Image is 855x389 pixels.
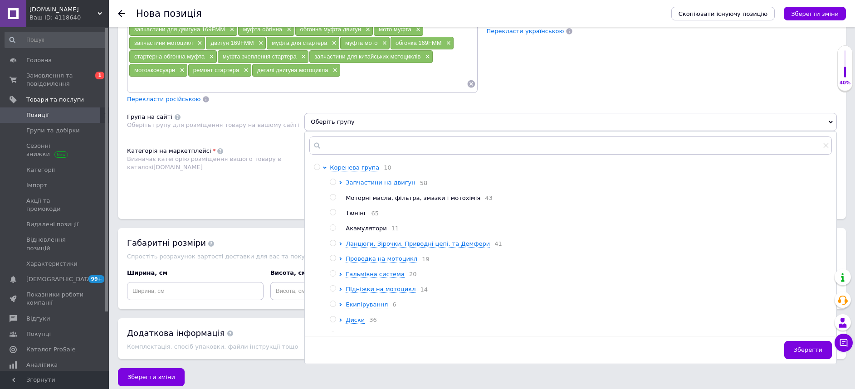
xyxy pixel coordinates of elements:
[29,5,98,14] span: Dok.Promo
[134,67,175,73] span: мотоаксесуари
[363,26,371,34] span: ×
[794,346,822,353] span: Зберегти
[127,147,211,155] div: Категорія на маркетплейсі
[423,53,430,61] span: ×
[256,39,264,47] span: ×
[835,334,853,352] button: Чат з покупцем
[118,368,185,386] button: Зберегти зміни
[127,269,167,276] span: Ширина, см
[330,164,379,171] span: Коренева група
[127,96,200,102] span: Перекласти російською
[9,9,273,95] body: Редактор, E098AC16-2760-4430-9706-7BDCCE8161BC
[379,164,391,171] span: 10
[284,26,292,34] span: ×
[127,282,264,300] input: Ширина, см
[480,194,493,201] span: 43
[26,330,51,338] span: Покупці
[784,7,846,20] button: Зберегти зміни
[415,286,428,293] span: 14
[127,343,760,350] div: Комплектація, спосіб упаковки, файли інструкції тощо
[331,67,338,74] span: ×
[414,26,421,34] span: ×
[346,179,415,186] span: Запчастини на двигун
[838,80,852,86] div: 40%
[270,269,307,276] span: Висота, см
[118,10,125,17] div: Повернутися назад
[177,67,185,74] span: ×
[791,10,839,17] i: Зберегти зміни
[346,209,366,216] span: Тюнінг
[26,111,49,119] span: Позиції
[26,96,84,104] span: Товари та послуги
[27,24,254,34] p: Тип двигуна: 169FMM
[346,240,490,247] span: Ланцюги, Зірочки, Приводні цепі, та Демфери
[134,53,205,60] span: стартерна обгонна муфта
[127,122,299,128] span: Оберіть групу для розміщення товару на вашому сайті
[26,315,50,323] span: Відгуки
[346,301,388,308] span: Екипірування
[405,271,417,277] span: 20
[241,67,249,74] span: ×
[300,26,361,33] span: обгонна муфта двигун
[490,240,502,247] span: 41
[26,56,52,64] span: Головна
[136,8,202,19] h1: Нова позиція
[134,26,225,33] span: запчастини для двигуна 169FMM
[134,39,193,46] span: запчастини мотоцикл
[367,210,379,217] span: 65
[127,327,760,339] div: Додаткова інформація
[227,26,235,34] span: ×
[26,236,84,252] span: Відновлення позицій
[127,156,281,170] span: Визначає категорію розміщення вашого товару в каталозі [DOMAIN_NAME]
[272,39,327,46] span: муфта для стартера
[27,70,254,80] p: Висока зносостійкість та точна робота механізму
[388,301,396,308] span: 6
[26,361,58,369] span: Аналітика
[26,72,84,88] span: Замовлення та повідомлення
[26,275,93,283] span: [DEMOGRAPHIC_DATA]
[5,32,107,48] input: Пошук
[127,113,172,121] div: Група на сайті
[257,67,328,73] span: деталі двигуна мотоцикла
[387,225,399,232] span: 11
[346,255,417,262] span: Проводка на мотоцикл
[837,45,853,91] div: 40% Якість заповнення
[26,181,47,190] span: Імпорт
[243,26,282,33] span: муфта обгінна
[415,180,428,186] span: 58
[346,271,405,277] span: Гальмівна система
[223,53,297,60] span: муфта зчеплення стартера
[26,220,78,229] span: Видалені позиції
[9,10,58,17] strong: Характеристики:
[26,260,78,268] span: Характеристики
[396,39,442,46] span: обгонка 169FMM
[380,39,387,47] span: ×
[346,286,415,292] span: ПІдніжки на мотоцикл
[346,225,387,232] span: Акамулятори
[487,28,564,34] span: Перекласти українською
[379,26,411,33] span: мото муфта
[9,9,273,19] body: Редактор, AE663C31-31AA-4ED1-A580-C0F7AED87A48
[444,39,451,47] span: ×
[304,113,837,131] span: Оберіть групу
[127,374,175,380] span: Зберегти зміни
[207,53,214,61] span: ×
[784,341,832,359] button: Зберегти
[29,14,109,22] div: Ваш ID: 4118640
[27,40,254,49] p: Матеріал: високоміцна сталь
[299,53,306,61] span: ×
[26,345,75,354] span: Каталог ProSale
[27,55,254,64] p: Призначення: система запуску мотоцикла
[346,194,480,201] span: Моторні масла, фільтра, змазки і мотохімія
[365,316,377,323] span: 36
[95,72,104,79] span: 1
[679,10,767,17] span: Скопіювати існуючу позицію
[193,67,239,73] span: ремонт стартера
[417,256,430,263] span: 19
[26,197,84,213] span: Акції та промокоди
[26,291,84,307] span: Показники роботи компанії
[195,39,202,47] span: ×
[346,316,365,323] span: Диски
[26,142,84,158] span: Сезонні знижки
[671,7,775,20] button: Скопіювати існуючу позицію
